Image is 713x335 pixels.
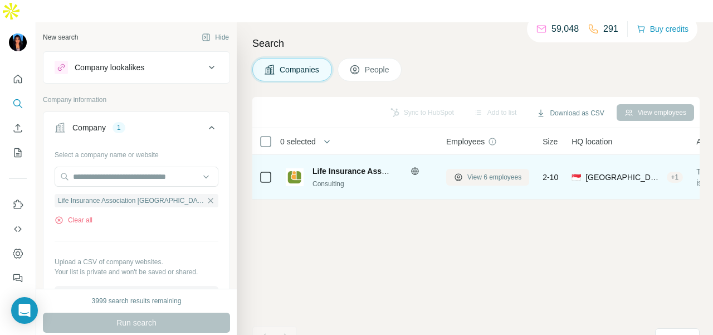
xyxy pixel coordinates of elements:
[397,167,406,176] img: LinkedIn logo
[9,268,27,288] button: Feedback
[446,136,485,147] span: Employees
[9,219,27,239] button: Use Surfe API
[43,54,229,81] button: Company lookalikes
[585,172,662,183] span: [GEOGRAPHIC_DATA], [GEOGRAPHIC_DATA]
[667,172,683,182] div: + 1
[572,172,581,183] span: 🇸🇬
[9,94,27,114] button: Search
[9,69,27,89] button: Quick start
[58,196,204,206] span: Life Insurance Association [GEOGRAPHIC_DATA]
[55,286,218,306] button: Upload a list of companies
[55,257,218,267] p: Upload a CSV of company websites.
[9,143,27,163] button: My lists
[9,195,27,215] button: Use Surfe on LinkedIn
[252,36,700,51] h4: Search
[43,114,229,145] button: Company1
[43,32,78,42] div: New search
[365,64,390,75] span: People
[543,172,558,183] span: 2-10
[551,22,579,36] p: 59,048
[55,267,218,277] p: Your list is private and won't be saved or shared.
[92,296,182,306] div: 3999 search results remaining
[312,167,497,176] span: Life Insurance Association [GEOGRAPHIC_DATA]
[9,33,27,51] img: Avatar
[194,29,237,46] button: Hide
[286,168,304,186] img: Logo of Life Insurance Association Singapore
[637,21,688,37] button: Buy credits
[572,136,612,147] span: HQ location
[529,105,612,122] button: Download as CSV
[9,118,27,138] button: Enrich CSV
[11,297,38,324] div: Open Intercom Messenger
[55,145,218,160] div: Select a company name or website
[543,136,558,147] span: Size
[55,215,92,225] button: Clear all
[467,172,521,182] span: View 6 employees
[75,62,144,73] div: Company lookalikes
[446,169,529,186] button: View 6 employees
[312,179,433,189] div: Consulting
[603,22,618,36] p: 291
[113,123,125,133] div: 1
[43,95,230,105] p: Company information
[9,244,27,264] button: Dashboard
[72,122,106,133] div: Company
[280,136,316,147] span: 0 selected
[280,64,320,75] span: Companies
